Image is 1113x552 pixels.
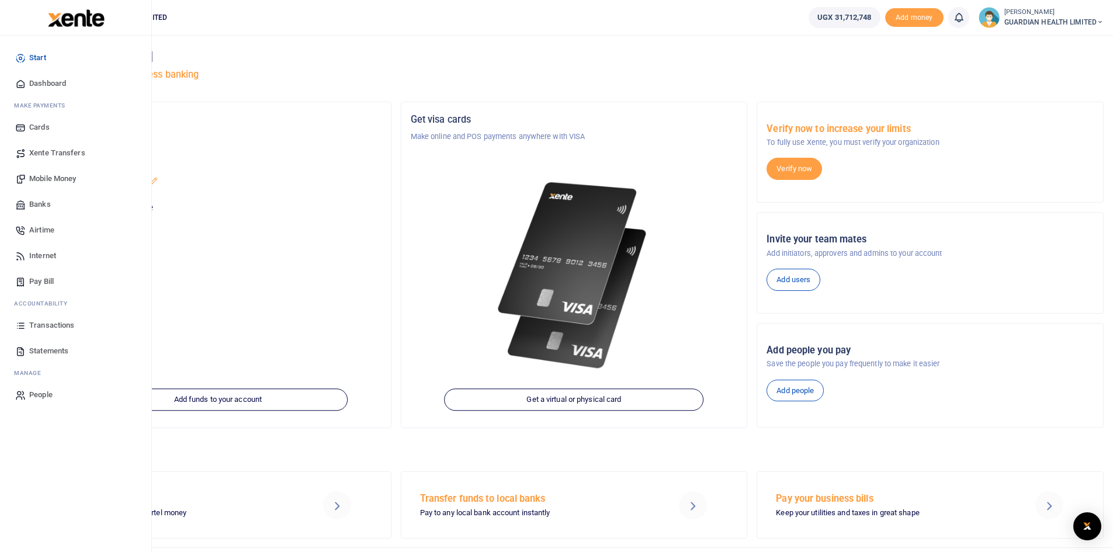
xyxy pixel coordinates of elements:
[29,121,50,133] span: Cards
[54,217,382,228] h5: UGX 31,712,748
[411,131,738,143] p: Make online and POS payments anywhere with VISA
[493,171,656,381] img: xente-_physical_cards.png
[29,389,53,401] span: People
[776,507,1005,519] p: Keep your utilities and taxes in great shape
[979,7,1000,28] img: profile-user
[767,269,820,291] a: Add users
[23,299,67,308] span: countability
[420,493,649,505] h5: Transfer funds to local banks
[9,140,142,166] a: Xente Transfers
[9,269,142,294] a: Pay Bill
[29,345,68,357] span: Statements
[9,166,142,192] a: Mobile Money
[809,7,880,28] a: UGX 31,712,748
[54,131,382,143] p: GUARDIAN HEALTH LIMITED
[817,12,871,23] span: UGX 31,712,748
[1004,8,1104,18] small: [PERSON_NAME]
[767,380,824,402] a: Add people
[9,71,142,96] a: Dashboard
[54,114,382,126] h5: Organization
[29,250,56,262] span: Internet
[767,358,1094,370] p: Save the people you pay frequently to make it easier
[885,8,944,27] span: Add money
[48,9,105,27] img: logo-large
[54,202,382,214] p: Your current account balance
[9,96,142,114] li: M
[767,345,1094,356] h5: Add people you pay
[29,147,85,159] span: Xente Transfers
[29,78,66,89] span: Dashboard
[9,192,142,217] a: Banks
[64,493,293,505] h5: Send Mobile Money
[29,276,54,287] span: Pay Bill
[767,234,1094,245] h5: Invite your team mates
[29,199,51,210] span: Banks
[54,176,382,188] p: GUARDIAN HEALTH LIMITED
[44,50,1104,63] h4: Hello [PERSON_NAME]
[767,158,822,180] a: Verify now
[767,123,1094,135] h5: Verify now to increase your limits
[401,471,748,538] a: Transfer funds to local banks Pay to any local bank account instantly
[767,137,1094,148] p: To fully use Xente, you must verify your organization
[9,294,142,313] li: Ac
[804,7,885,28] li: Wallet ballance
[9,382,142,408] a: People
[9,114,142,140] a: Cards
[29,320,74,331] span: Transactions
[29,173,76,185] span: Mobile Money
[885,12,944,21] a: Add money
[411,114,738,126] h5: Get visa cards
[420,507,649,519] p: Pay to any local bank account instantly
[757,471,1104,538] a: Pay your business bills Keep your utilities and taxes in great shape
[20,101,65,110] span: ake Payments
[445,389,704,411] a: Get a virtual or physical card
[9,338,142,364] a: Statements
[1004,17,1104,27] span: GUARDIAN HEALTH LIMITED
[9,364,142,382] li: M
[9,313,142,338] a: Transactions
[776,493,1005,505] h5: Pay your business bills
[64,507,293,519] p: MTN mobile money and Airtel money
[29,224,54,236] span: Airtime
[9,45,142,71] a: Start
[979,7,1104,28] a: profile-user [PERSON_NAME] GUARDIAN HEALTH LIMITED
[54,159,382,171] h5: Account
[9,217,142,243] a: Airtime
[44,471,391,538] a: Send Mobile Money MTN mobile money and Airtel money
[47,13,105,22] a: logo-small logo-large logo-large
[29,52,46,64] span: Start
[20,369,41,377] span: anage
[44,443,1104,456] h4: Make a transaction
[88,389,348,411] a: Add funds to your account
[767,248,1094,259] p: Add initiators, approvers and admins to your account
[44,69,1104,81] h5: Welcome to better business banking
[1073,512,1101,540] div: Open Intercom Messenger
[9,243,142,269] a: Internet
[885,8,944,27] li: Toup your wallet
